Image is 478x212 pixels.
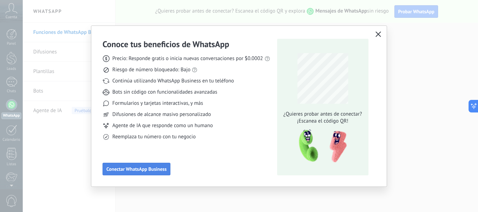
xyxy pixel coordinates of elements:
[112,100,203,107] span: Formularios y tarjetas interactivas, y más
[112,122,213,129] span: Agente de IA que responde como un humano
[293,127,348,165] img: qr-pic-1x.png
[112,111,211,118] span: Difusiones de alcance masivo personalizado
[281,118,364,125] span: ¡Escanea el código QR!
[112,89,217,96] span: Bots sin código con funcionalidades avanzadas
[112,55,263,62] span: Precio: Responde gratis o inicia nuevas conversaciones por $0.0002
[112,66,190,73] span: Riesgo de número bloqueado: Bajo
[112,133,196,140] span: Reemplaza tu número con tu negocio
[281,111,364,118] span: ¿Quieres probar antes de conectar?
[106,167,167,171] span: Conectar WhatsApp Business
[103,39,229,50] h3: Conoce tus beneficios de WhatsApp
[112,78,234,85] span: Continúa utilizando WhatsApp Business en tu teléfono
[103,163,170,175] button: Conectar WhatsApp Business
